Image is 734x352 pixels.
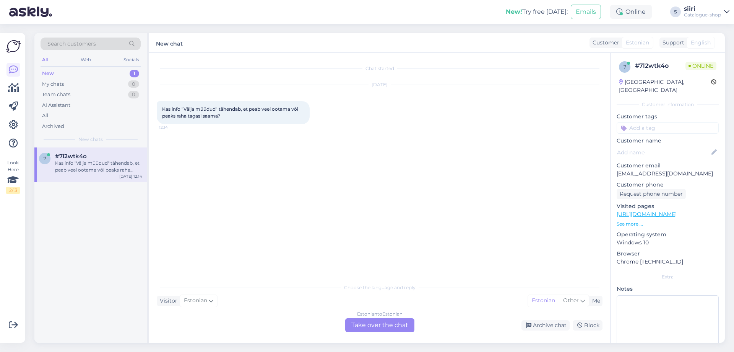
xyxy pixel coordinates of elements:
span: 12:14 [159,124,188,130]
div: AI Assistant [42,102,70,109]
div: S [670,7,681,17]
div: Visitor [157,297,177,305]
div: Archived [42,123,64,130]
p: Customer tags [617,113,719,121]
img: Askly Logo [6,39,21,54]
div: 2 / 3 [6,187,20,194]
div: Me [589,297,600,305]
span: #7l2wtk4o [55,153,87,160]
p: Chrome [TECHNICAL_ID] [617,258,719,266]
div: Extra [617,273,719,280]
p: Browser [617,250,719,258]
span: English [691,39,711,47]
div: Chat started [157,65,602,72]
button: Emails [571,5,601,19]
div: Customer information [617,101,719,108]
div: # 7l2wtk4o [635,61,685,70]
p: Customer name [617,137,719,145]
div: [GEOGRAPHIC_DATA], [GEOGRAPHIC_DATA] [619,78,711,94]
div: My chats [42,80,64,88]
p: Windows 10 [617,239,719,247]
div: Team chats [42,91,70,98]
div: Try free [DATE]: [506,7,568,16]
span: Search customers [47,40,96,48]
p: Customer phone [617,181,719,189]
div: Take over the chat [345,318,414,332]
span: Online [685,62,716,70]
div: Estonian to Estonian [357,311,403,318]
div: [DATE] [157,81,602,88]
div: Request phone number [617,189,686,199]
span: 7 [44,156,46,161]
div: Socials [122,55,141,65]
div: Choose the language and reply [157,284,602,291]
span: Kas info "Välja müüdud" tähendab, et peab veel ootama või peaks raha tagasi saama? [162,106,299,119]
div: All [41,55,49,65]
div: Catalogue-shop [684,12,721,18]
p: Visited pages [617,202,719,210]
span: 7 [624,64,626,70]
div: Online [610,5,652,19]
div: siiri [684,6,721,12]
b: New! [506,8,522,15]
p: [EMAIL_ADDRESS][DOMAIN_NAME] [617,170,719,178]
span: Estonian [626,39,649,47]
div: Look Here [6,159,20,194]
p: Customer email [617,162,719,170]
a: [URL][DOMAIN_NAME] [617,211,677,218]
div: 0 [128,91,139,98]
div: Estonian [528,295,559,306]
div: Web [79,55,93,65]
div: 0 [128,80,139,88]
label: New chat [156,38,183,48]
div: 1 [130,70,139,77]
input: Add name [617,148,710,157]
p: Notes [617,285,719,293]
div: [DATE] 12:14 [119,174,142,179]
div: Block [573,320,602,331]
div: Support [659,39,684,47]
input: Add a tag [617,122,719,134]
span: New chats [78,136,103,143]
div: Archive chat [521,320,570,331]
div: All [42,112,49,120]
span: Estonian [184,296,207,305]
p: Operating system [617,231,719,239]
div: Customer [589,39,619,47]
p: See more ... [617,221,719,228]
div: New [42,70,54,77]
a: siiriCatalogue-shop [684,6,729,18]
span: Other [563,297,579,304]
div: Kas info "Välja müüdud" tähendab, et peab veel ootama või peaks raha tagasi saama? [55,160,142,174]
